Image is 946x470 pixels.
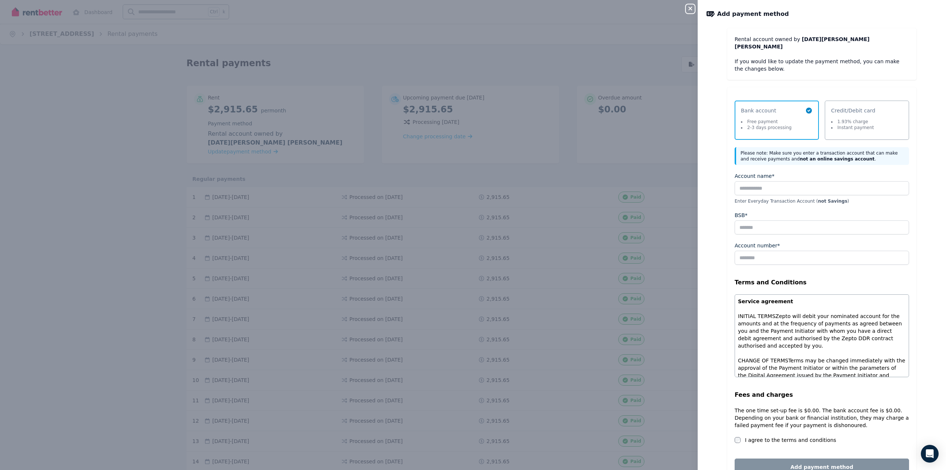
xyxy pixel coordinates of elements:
[735,198,909,204] p: Enter Everyday Transaction Account ( )
[741,125,792,131] li: 2-3 days processing
[738,298,906,305] p: Service agreement
[831,125,874,131] li: Instant payment
[735,36,870,50] b: [DATE][PERSON_NAME] [PERSON_NAME]
[735,35,909,50] p: Rental account owned by
[738,357,906,394] p: Terms may be changed immediately with the approval of the Payment Initiator or within the paramet...
[745,436,836,444] label: I agree to the terms and conditions
[831,107,875,114] span: Credit/Debit card
[735,407,909,429] p: The one time set-up fee is $0.00. The bank account fee is $0.00. Depending on your bank or financ...
[735,172,775,180] label: Account name*
[741,107,792,114] span: Bank account
[741,119,792,125] li: Free payment
[717,10,789,18] span: Add payment method
[735,242,780,249] label: Account number*
[818,199,847,204] b: not Savings
[735,58,909,72] p: If you would like to update the payment method, you can make the changes below.
[735,147,909,165] div: Please note: Make sure you enter a transaction account that can make and receive payments and .
[921,445,939,463] div: Open Intercom Messenger
[800,156,874,162] b: not an online savings account
[738,313,775,319] span: INITIAL TERMS
[738,358,788,364] span: CHANGE OF TERMS
[735,278,909,287] legend: Terms and Conditions
[735,390,909,399] legend: Fees and charges
[831,119,874,125] li: 1.93% charge
[738,312,906,349] p: Zepto will debit your nominated account for the amounts and at the frequency of payments as agree...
